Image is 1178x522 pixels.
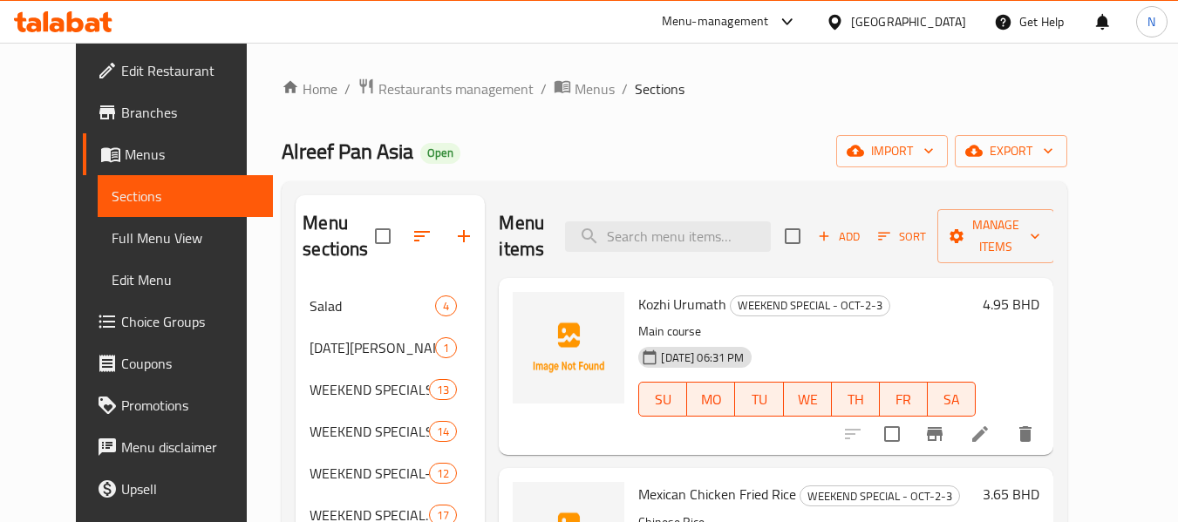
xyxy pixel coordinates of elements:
a: Home [282,78,337,99]
span: Select section [774,218,811,254]
div: items [435,337,457,358]
a: Edit Restaurant [83,50,273,92]
a: Menu disclaimer [83,426,273,468]
span: Open [420,146,460,160]
span: WEEKEND SPECIAL - OCT-2-3 [731,295,889,315]
span: TH [839,387,873,412]
span: SA [935,387,969,412]
button: TU [735,382,783,417]
span: 13 [430,382,456,398]
a: Branches [83,92,273,133]
span: WEEKEND SPECIAL - OCT-2-3 [800,486,959,506]
span: WEEKEND SPECIALS -5-6-7 [310,421,429,442]
span: Sort [878,227,926,247]
span: Upsell [121,478,259,499]
span: Menus [575,78,615,99]
button: WE [784,382,832,417]
div: Salad4 [296,285,485,327]
div: items [429,379,457,400]
button: MO [687,382,735,417]
span: [DATE] 06:31 PM [654,349,751,366]
a: Edit Menu [98,259,273,301]
span: Add [815,227,862,247]
span: Sections [112,186,259,207]
span: Mexican Chicken Fried Rice [638,481,796,507]
button: export [955,135,1067,167]
a: Upsell [83,468,273,510]
span: WEEKEND SPECIALS [310,379,429,400]
a: Full Menu View [98,217,273,259]
button: SA [928,382,976,417]
h2: Menu sections [303,210,375,262]
div: Menu-management [662,11,769,32]
div: items [429,463,457,484]
span: Branches [121,102,259,123]
div: WEEKEND SPECIALS13 [296,369,485,410]
div: [DATE][PERSON_NAME] - 20251 [296,327,485,369]
span: [DATE][PERSON_NAME] - 2025 [310,337,435,358]
a: Restaurants management [357,78,534,100]
button: Sort [874,223,930,250]
span: 14 [430,424,456,440]
button: TH [832,382,880,417]
span: N [1147,12,1155,31]
span: export [969,140,1053,162]
span: TU [742,387,776,412]
span: 12 [430,465,456,482]
button: import [836,135,948,167]
span: WEEKEND SPECIAL- [DATE]-[DATE] [310,463,429,484]
button: FR [880,382,928,417]
h2: Menu items [499,210,544,262]
span: Sections [635,78,684,99]
span: Edit Restaurant [121,60,259,81]
span: Choice Groups [121,311,259,332]
div: items [435,295,457,316]
span: 1 [436,340,456,356]
li: / [541,78,547,99]
span: import [850,140,934,162]
a: Choice Groups [83,301,273,342]
div: WEEKEND SPECIAL - OCT-2-3 [800,485,960,506]
span: Kozhi Urumath [638,291,726,317]
span: Menus [125,144,259,165]
nav: breadcrumb [282,78,1067,100]
span: Select all sections [364,218,401,254]
span: 4 [436,298,456,315]
span: WE [791,387,825,412]
span: FR [887,387,921,412]
a: Edit menu item [970,424,991,444]
a: Promotions [83,384,273,426]
h6: 4.95 BHD [983,292,1039,316]
div: WEEKEND SPECIAL- AUG 21-22 [310,463,429,484]
div: items [429,421,457,442]
a: Sections [98,175,273,217]
div: Open [420,143,460,164]
button: Add [811,223,867,250]
span: Manage items [951,214,1040,258]
li: / [344,78,351,99]
div: ONAM SADHYA - 2025 [310,337,435,358]
span: Menu disclaimer [121,437,259,458]
button: delete [1004,413,1046,455]
img: Kozhi Urumath [513,292,624,403]
a: Menus [554,78,615,100]
span: Salad [310,295,435,316]
p: Main course [638,321,976,342]
h6: 3.65 BHD [983,482,1039,506]
input: search [565,221,771,252]
div: WEEKEND SPECIAL- [DATE]-[DATE]12 [296,452,485,494]
div: [GEOGRAPHIC_DATA] [851,12,966,31]
span: SU [646,387,680,412]
button: SU [638,382,687,417]
button: Branch-specific-item [914,413,956,455]
span: Coupons [121,353,259,374]
span: Select to update [874,416,910,452]
button: Manage items [937,209,1054,263]
span: Restaurants management [378,78,534,99]
span: Edit Menu [112,269,259,290]
button: Add section [443,215,485,257]
span: Full Menu View [112,227,259,248]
